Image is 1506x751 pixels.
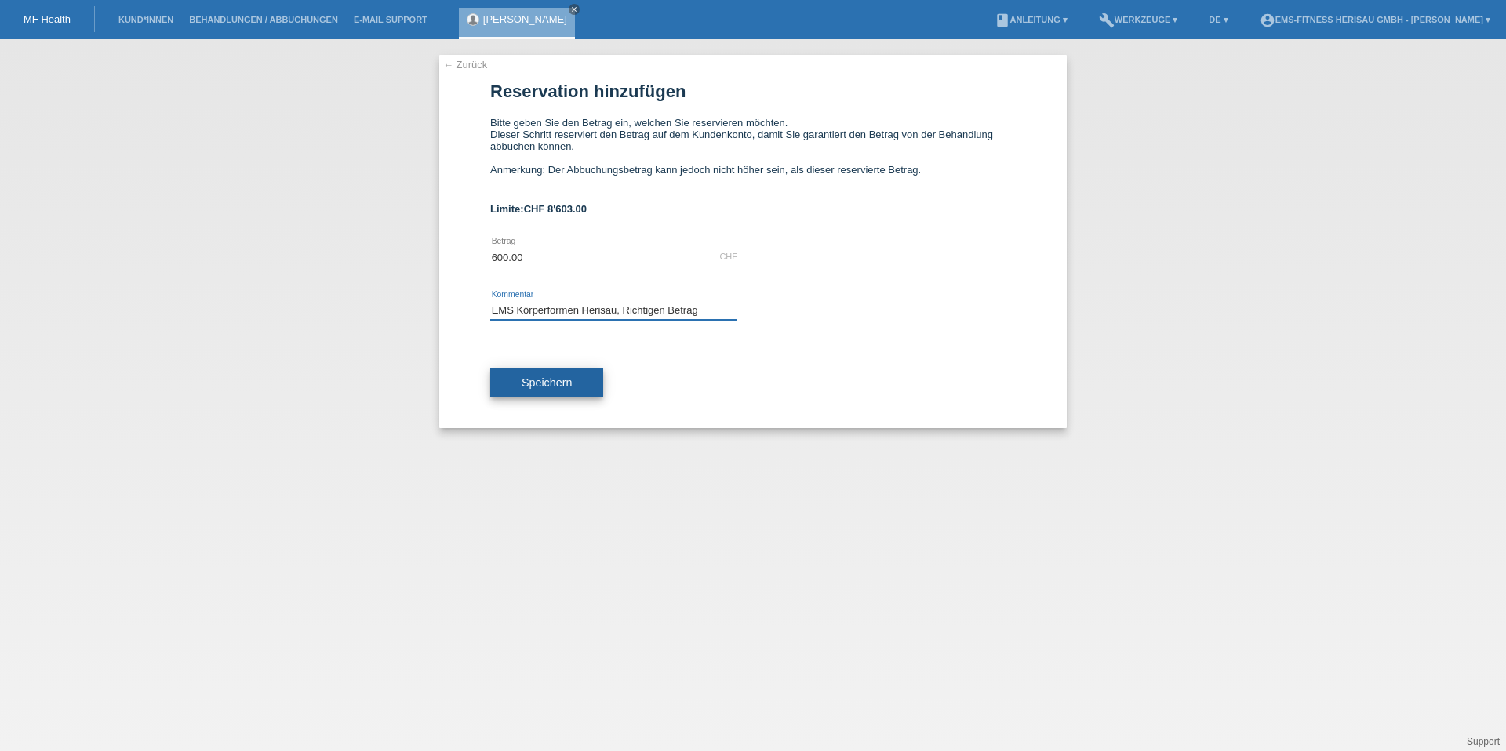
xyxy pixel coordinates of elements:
[181,15,346,24] a: Behandlungen / Abbuchungen
[490,82,1016,101] h1: Reservation hinzufügen
[719,252,737,261] div: CHF
[995,13,1010,28] i: book
[490,368,603,397] button: Speichern
[522,376,572,389] span: Speichern
[1260,13,1275,28] i: account_circle
[569,4,580,15] a: close
[24,13,71,25] a: MF Health
[490,117,1016,187] div: Bitte geben Sie den Betrag ein, welchen Sie reservieren möchten. Dieser Schritt reserviert den Be...
[524,203,587,215] span: CHF 8'603.00
[1091,15,1186,24] a: buildWerkzeuge ▾
[1252,15,1498,24] a: account_circleEMS-Fitness Herisau GmbH - [PERSON_NAME] ▾
[483,13,567,25] a: [PERSON_NAME]
[490,203,587,215] b: Limite:
[987,15,1075,24] a: bookAnleitung ▾
[1201,15,1235,24] a: DE ▾
[346,15,435,24] a: E-Mail Support
[1467,736,1500,747] a: Support
[570,5,578,13] i: close
[111,15,181,24] a: Kund*innen
[1099,13,1115,28] i: build
[443,59,487,71] a: ← Zurück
